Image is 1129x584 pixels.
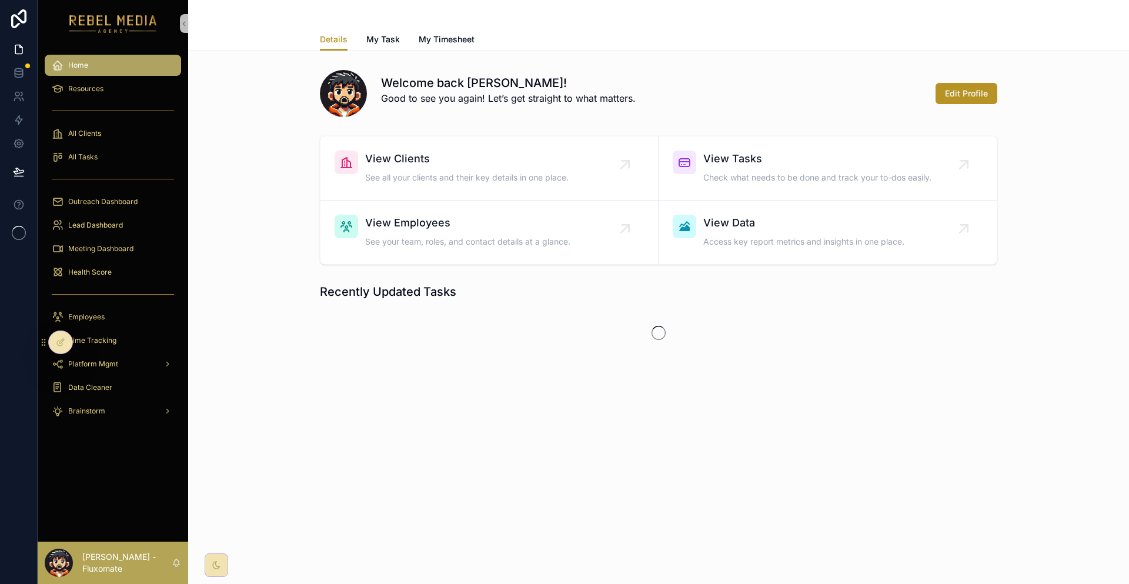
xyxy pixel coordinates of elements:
[45,353,181,375] a: Platform Mgmt
[659,201,997,264] a: View DataAccess key report metrics and insights in one place.
[703,236,904,248] span: Access key report metrics and insights in one place.
[68,221,123,230] span: Lead Dashboard
[945,88,988,99] span: Edit Profile
[68,359,118,369] span: Platform Mgmt
[82,551,172,575] p: [PERSON_NAME] - Fluxomate
[703,172,931,183] span: Check what needs to be done and track your to-dos easily.
[45,215,181,236] a: Lead Dashboard
[320,34,348,45] span: Details
[365,236,570,248] span: See your team, roles, and contact details at a glance.
[419,29,475,52] a: My Timesheet
[68,383,112,392] span: Data Cleaner
[68,197,138,206] span: Outreach Dashboard
[936,83,997,104] button: Edit Profile
[45,123,181,144] a: All Clients
[45,262,181,283] a: Health Score
[381,75,636,91] h1: Welcome back [PERSON_NAME]!
[45,78,181,99] a: Resources
[69,14,157,33] img: App logo
[659,136,997,201] a: View TasksCheck what needs to be done and track your to-dos easily.
[703,151,931,167] span: View Tasks
[68,152,98,162] span: All Tasks
[381,91,636,105] p: Good to see you again! Let’s get straight to what matters.
[68,129,101,138] span: All Clients
[320,29,348,51] a: Details
[320,136,659,201] a: View ClientsSee all your clients and their key details in one place.
[45,330,181,351] a: Time Tracking
[365,151,569,167] span: View Clients
[366,34,400,45] span: My Task
[68,336,116,345] span: Time Tracking
[68,312,105,322] span: Employees
[45,377,181,398] a: Data Cleaner
[45,146,181,168] a: All Tasks
[38,47,188,435] div: scrollable content
[68,61,88,70] span: Home
[366,29,400,52] a: My Task
[320,201,659,264] a: View EmployeesSee your team, roles, and contact details at a glance.
[45,55,181,76] a: Home
[365,172,569,183] span: See all your clients and their key details in one place.
[419,34,475,45] span: My Timesheet
[68,244,133,253] span: Meeting Dashboard
[365,215,570,231] span: View Employees
[45,191,181,212] a: Outreach Dashboard
[45,238,181,259] a: Meeting Dashboard
[68,84,103,94] span: Resources
[320,283,456,300] h1: Recently Updated Tasks
[45,306,181,328] a: Employees
[703,215,904,231] span: View Data
[68,268,112,277] span: Health Score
